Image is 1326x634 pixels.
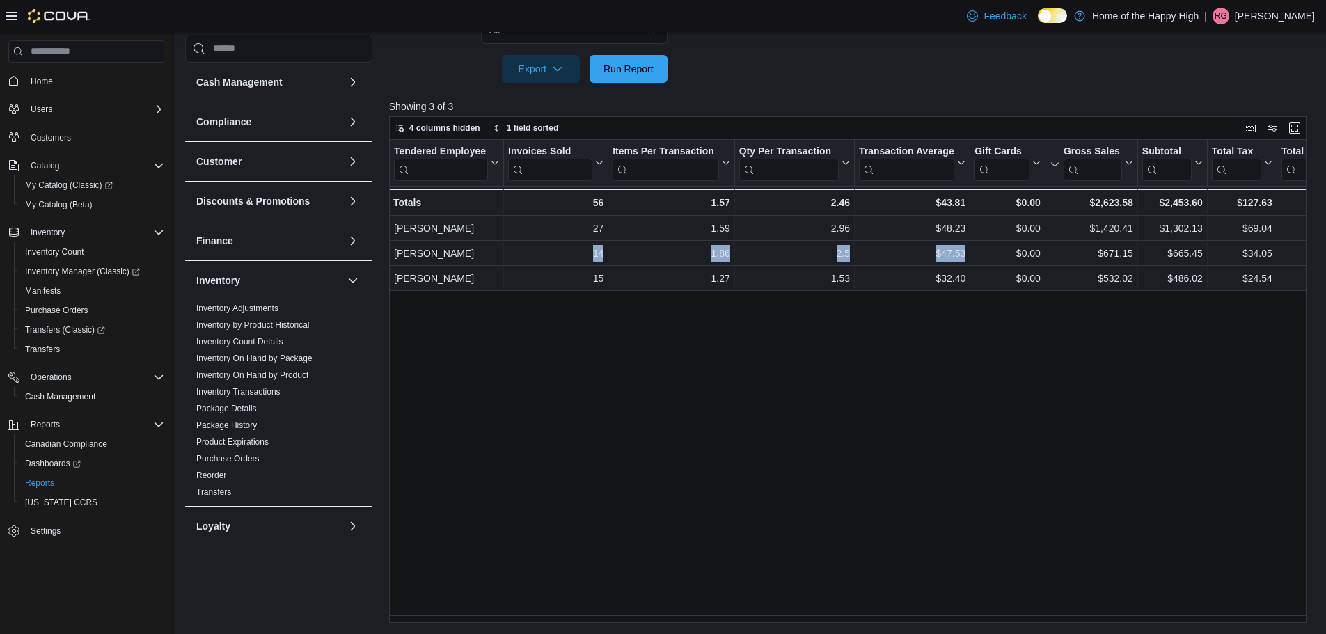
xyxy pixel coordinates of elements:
[345,518,361,534] button: Loyalty
[14,493,170,512] button: [US_STATE] CCRS
[14,175,170,195] a: My Catalog (Classic)
[613,145,719,180] div: Items Per Transaction
[613,270,730,287] div: 1.27
[3,223,170,242] button: Inventory
[3,367,170,387] button: Operations
[19,494,164,511] span: Washington CCRS
[196,386,281,397] span: Inventory Transactions
[25,224,70,241] button: Inventory
[1264,120,1281,136] button: Display options
[196,274,342,287] button: Inventory
[739,145,839,158] div: Qty Per Transaction
[393,194,499,211] div: Totals
[345,74,361,90] button: Cash Management
[196,370,308,381] span: Inventory On Hand by Product
[739,145,839,180] div: Qty Per Transaction
[25,129,77,146] a: Customers
[19,283,164,299] span: Manifests
[19,341,65,358] a: Transfers
[1064,145,1122,158] div: Gross Sales
[25,101,164,118] span: Users
[1142,145,1192,180] div: Subtotal
[25,522,164,539] span: Settings
[3,521,170,541] button: Settings
[859,145,954,180] div: Transaction Average
[3,415,170,434] button: Reports
[25,416,164,433] span: Reports
[974,220,1041,237] div: $0.00
[25,344,60,355] span: Transfers
[14,320,170,340] a: Transfers (Classic)
[1050,245,1133,262] div: $671.15
[196,404,257,413] a: Package Details
[31,372,72,383] span: Operations
[196,303,278,314] span: Inventory Adjustments
[508,194,603,211] div: 56
[25,224,164,241] span: Inventory
[739,194,850,211] div: 2.46
[508,145,603,180] button: Invoices Sold
[859,245,965,262] div: $47.53
[1242,120,1258,136] button: Keyboard shortcuts
[394,270,499,287] div: [PERSON_NAME]
[1092,8,1199,24] p: Home of the Happy High
[19,322,111,338] a: Transfers (Classic)
[1038,23,1039,24] span: Dark Mode
[974,194,1041,211] div: $0.00
[31,227,65,238] span: Inventory
[14,242,170,262] button: Inventory Count
[345,232,361,249] button: Finance
[25,305,88,316] span: Purchase Orders
[1213,8,1229,24] div: Ryan Gibbons
[859,145,954,158] div: Transaction Average
[961,2,1032,30] a: Feedback
[196,470,226,481] span: Reorder
[1142,145,1203,180] button: Subtotal
[14,262,170,281] a: Inventory Manager (Classic)
[196,370,308,380] a: Inventory On Hand by Product
[185,300,372,506] div: Inventory
[19,436,113,452] a: Canadian Compliance
[25,266,140,277] span: Inventory Manager (Classic)
[603,62,654,76] span: Run Report
[196,487,231,497] a: Transfers
[25,157,164,174] span: Catalog
[19,341,164,358] span: Transfers
[3,127,170,148] button: Customers
[974,270,1041,287] div: $0.00
[196,387,281,397] a: Inventory Transactions
[19,302,94,319] a: Purchase Orders
[409,122,480,134] span: 4 columns hidden
[196,194,310,208] h3: Discounts & Promotions
[196,336,283,347] span: Inventory Count Details
[1050,220,1133,237] div: $1,420.41
[974,145,1029,158] div: Gift Cards
[613,245,730,262] div: 1.86
[25,72,164,90] span: Home
[196,154,242,168] h3: Customer
[196,519,342,533] button: Loyalty
[507,122,559,134] span: 1 field sorted
[859,220,965,237] div: $48.23
[1142,270,1203,287] div: $486.02
[510,55,571,83] span: Export
[14,454,170,473] a: Dashboards
[1050,194,1133,211] div: $2,623.58
[25,391,95,402] span: Cash Management
[196,353,313,364] span: Inventory On Hand by Package
[19,283,66,299] a: Manifests
[613,194,730,211] div: 1.57
[974,145,1029,180] div: Gift Card Sales
[196,486,231,498] span: Transfers
[1050,145,1133,180] button: Gross Sales
[25,369,164,386] span: Operations
[196,75,283,89] h3: Cash Management
[25,477,54,489] span: Reports
[19,263,164,280] span: Inventory Manager (Classic)
[19,388,101,405] a: Cash Management
[1212,145,1261,180] div: Total Tax
[613,145,719,158] div: Items Per Transaction
[345,113,361,130] button: Compliance
[1142,145,1192,158] div: Subtotal
[31,104,52,115] span: Users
